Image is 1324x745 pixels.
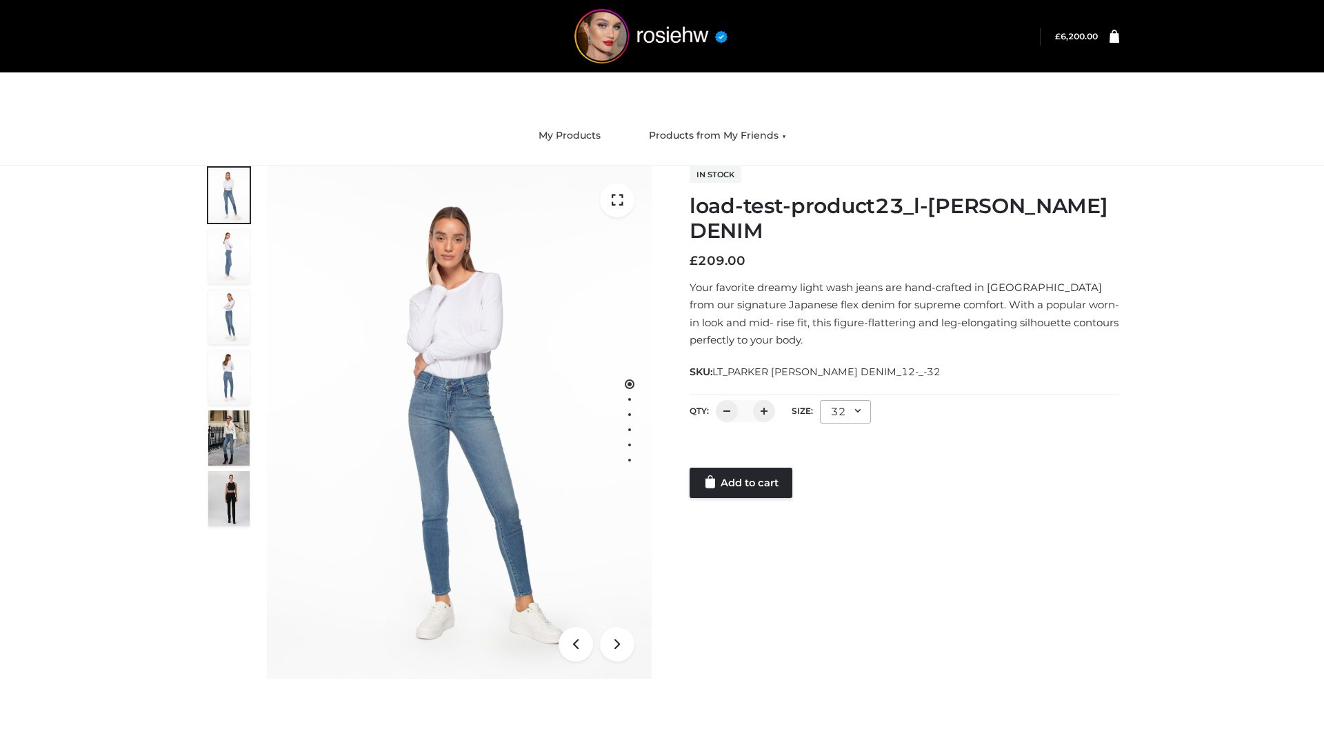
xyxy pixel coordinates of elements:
img: 2001KLX-Ava-skinny-cove-1-scaled_9b141654-9513-48e5-b76c-3dc7db129200 [267,166,652,679]
a: Products from My Friends [639,121,796,151]
bdi: 6,200.00 [1055,31,1098,41]
span: £ [690,253,698,268]
span: LT_PARKER [PERSON_NAME] DENIM_12-_-32 [712,366,941,378]
img: 49df5f96394c49d8b5cbdcda3511328a.HD-1080p-2.5Mbps-49301101_thumbnail.jpg [208,471,250,526]
a: £6,200.00 [1055,31,1098,41]
img: 2001KLX-Ava-skinny-cove-3-scaled_eb6bf915-b6b9-448f-8c6c-8cabb27fd4b2.jpg [208,289,250,344]
label: QTY: [690,406,709,416]
img: 2001KLX-Ava-skinny-cove-2-scaled_32c0e67e-5e94-449c-a916-4c02a8c03427.jpg [208,350,250,405]
img: 2001KLX-Ava-skinny-cove-4-scaled_4636a833-082b-4702-abec-fd5bf279c4fc.jpg [208,228,250,284]
span: In stock [690,166,741,183]
h1: load-test-product23_l-[PERSON_NAME] DENIM [690,194,1119,244]
a: Add to cart [690,468,792,498]
bdi: 209.00 [690,253,745,268]
img: Bowery-Skinny_Cove-1.jpg [208,410,250,466]
span: SKU: [690,364,942,380]
span: £ [1055,31,1061,41]
div: 32 [820,400,871,424]
img: 2001KLX-Ava-skinny-cove-1-scaled_9b141654-9513-48e5-b76c-3dc7db129200.jpg [208,168,250,223]
p: Your favorite dreamy light wash jeans are hand-crafted in [GEOGRAPHIC_DATA] from our signature Ja... [690,279,1119,349]
label: Size: [792,406,813,416]
a: My Products [528,121,611,151]
img: rosiehw [548,9,754,63]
